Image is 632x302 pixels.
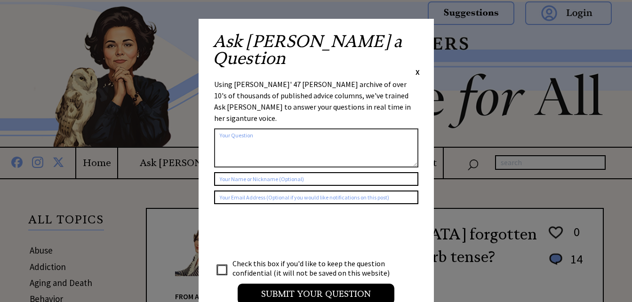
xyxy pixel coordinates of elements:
span: X [416,67,420,77]
td: Check this box if you'd like to keep the question confidential (it will not be saved on this webs... [232,258,399,278]
input: Your Email Address (Optional if you would like notifications on this post) [214,191,418,204]
h2: Ask [PERSON_NAME] a Question [213,33,420,67]
iframe: reCAPTCHA [214,214,357,250]
input: Your Name or Nickname (Optional) [214,172,418,186]
div: Using [PERSON_NAME]' 47 [PERSON_NAME] archive of over 10's of thousands of published advice colum... [214,79,418,124]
